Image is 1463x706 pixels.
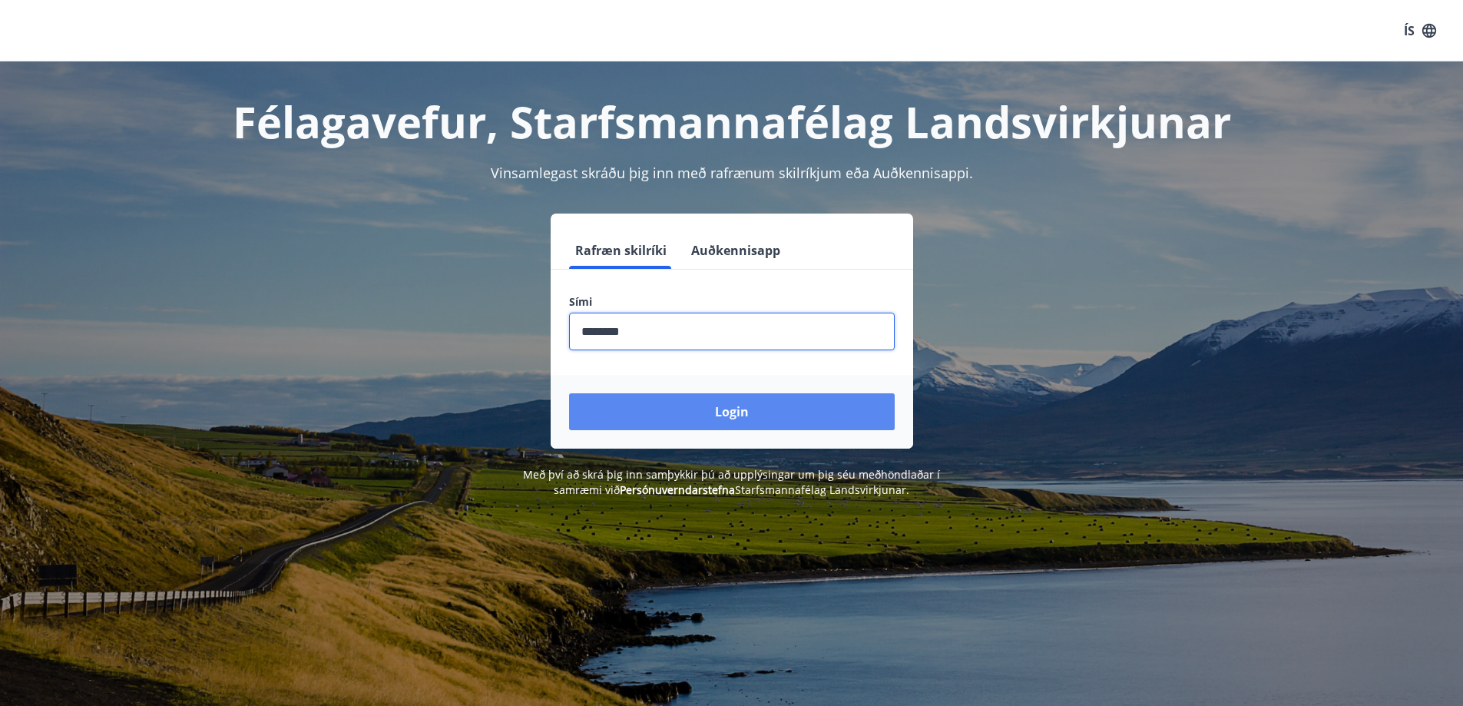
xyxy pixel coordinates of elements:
a: Persónuverndarstefna [620,482,735,497]
button: Login [569,393,895,430]
h1: Félagavefur, Starfsmannafélag Landsvirkjunar [197,92,1266,151]
button: Auðkennisapp [685,232,786,269]
span: Með því að skrá þig inn samþykkir þú að upplýsingar um þig séu meðhöndlaðar í samræmi við Starfsm... [523,467,940,497]
label: Sími [569,294,895,310]
button: ÍS [1395,17,1445,45]
span: Vinsamlegast skráðu þig inn með rafrænum skilríkjum eða Auðkennisappi. [491,164,973,182]
button: Rafræn skilríki [569,232,673,269]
